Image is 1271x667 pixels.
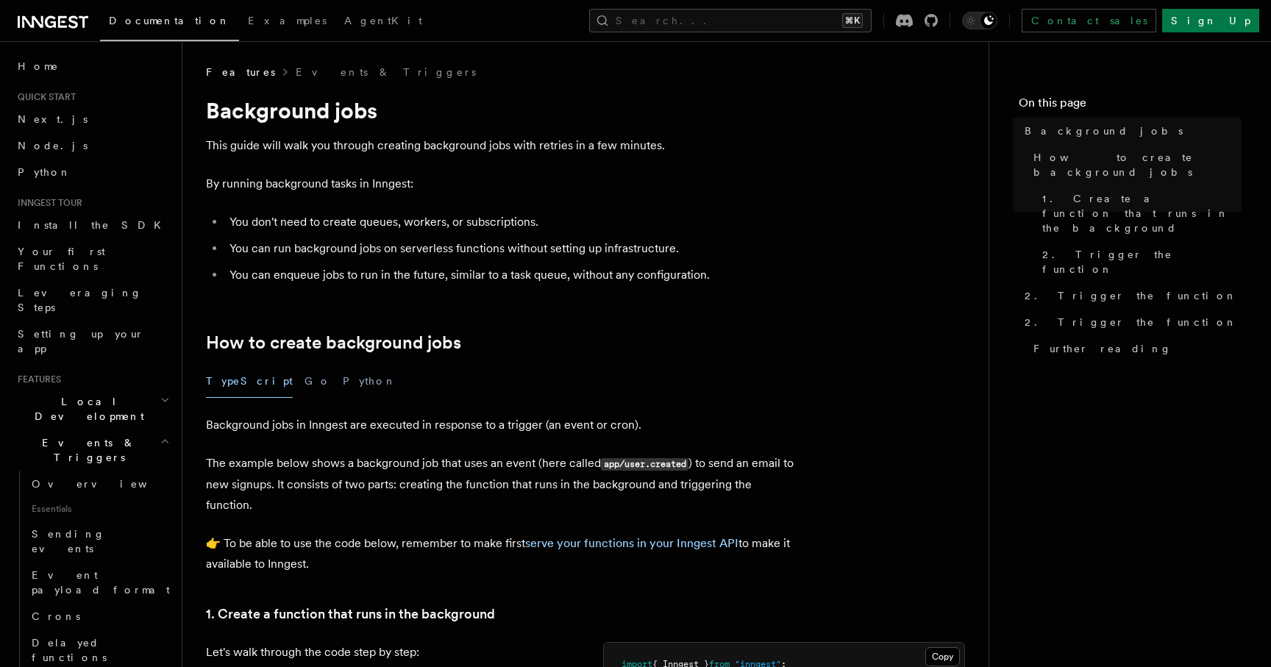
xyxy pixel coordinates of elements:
[1019,282,1242,309] a: 2. Trigger the function
[1033,341,1172,356] span: Further reading
[12,159,173,185] a: Python
[1033,150,1242,179] span: How to create background jobs
[1019,94,1242,118] h4: On this page
[206,453,794,516] p: The example below shows a background job that uses an event (here called ) to send an email to ne...
[12,132,173,159] a: Node.js
[225,265,794,285] li: You can enqueue jobs to run in the future, similar to a task queue, without any configuration.
[18,287,142,313] span: Leveraging Steps
[962,12,997,29] button: Toggle dark mode
[18,140,88,151] span: Node.js
[12,279,173,321] a: Leveraging Steps
[206,533,794,574] p: 👉 To be able to use the code below, remember to make first to make it available to Inngest.
[26,471,173,497] a: Overview
[1019,118,1242,144] a: Background jobs
[18,113,88,125] span: Next.js
[12,388,173,429] button: Local Development
[206,332,461,353] a: How to create background jobs
[589,9,872,32] button: Search...⌘K
[225,212,794,232] li: You don't need to create queues, workers, or subscriptions.
[206,415,794,435] p: Background jobs in Inngest are executed in response to a trigger (an event or cron).
[18,166,71,178] span: Python
[1025,124,1183,138] span: Background jobs
[18,328,144,354] span: Setting up your app
[26,562,173,603] a: Event payload format
[1025,288,1237,303] span: 2. Trigger the function
[12,435,160,465] span: Events & Triggers
[206,174,794,194] p: By running background tasks in Inngest:
[12,394,160,424] span: Local Development
[225,238,794,259] li: You can run background jobs on serverless functions without setting up infrastructure.
[18,59,59,74] span: Home
[18,246,105,272] span: Your first Functions
[239,4,335,40] a: Examples
[12,197,82,209] span: Inngest tour
[296,65,476,79] a: Events & Triggers
[32,569,170,596] span: Event payload format
[206,365,293,398] button: TypeScript
[12,238,173,279] a: Your first Functions
[925,647,960,666] button: Copy
[12,91,76,103] span: Quick start
[206,65,275,79] span: Features
[26,603,173,629] a: Crons
[32,637,107,663] span: Delayed functions
[1162,9,1259,32] a: Sign Up
[100,4,239,41] a: Documentation
[1036,185,1242,241] a: 1. Create a function that runs in the background
[32,478,183,490] span: Overview
[335,4,431,40] a: AgentKit
[206,135,794,156] p: This guide will walk you through creating background jobs with retries in a few minutes.
[1022,9,1156,32] a: Contact sales
[1042,247,1242,277] span: 2. Trigger the function
[12,212,173,238] a: Install the SDK
[1028,335,1242,362] a: Further reading
[206,97,794,124] h1: Background jobs
[26,521,173,562] a: Sending events
[12,321,173,362] a: Setting up your app
[26,497,173,521] span: Essentials
[206,642,568,663] p: Let's walk through the code step by step:
[344,15,422,26] span: AgentKit
[206,604,495,624] a: 1. Create a function that runs in the background
[601,458,688,471] code: app/user.created
[12,106,173,132] a: Next.js
[32,610,80,622] span: Crons
[18,219,170,231] span: Install the SDK
[305,365,331,398] button: Go
[109,15,230,26] span: Documentation
[525,536,738,550] a: serve your functions in your Inngest API
[12,374,61,385] span: Features
[1025,315,1237,329] span: 2. Trigger the function
[1028,144,1242,185] a: How to create background jobs
[12,53,173,79] a: Home
[1036,241,1242,282] a: 2. Trigger the function
[32,528,105,554] span: Sending events
[842,13,863,28] kbd: ⌘K
[343,365,396,398] button: Python
[12,429,173,471] button: Events & Triggers
[1019,309,1242,335] a: 2. Trigger the function
[1042,191,1242,235] span: 1. Create a function that runs in the background
[248,15,327,26] span: Examples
